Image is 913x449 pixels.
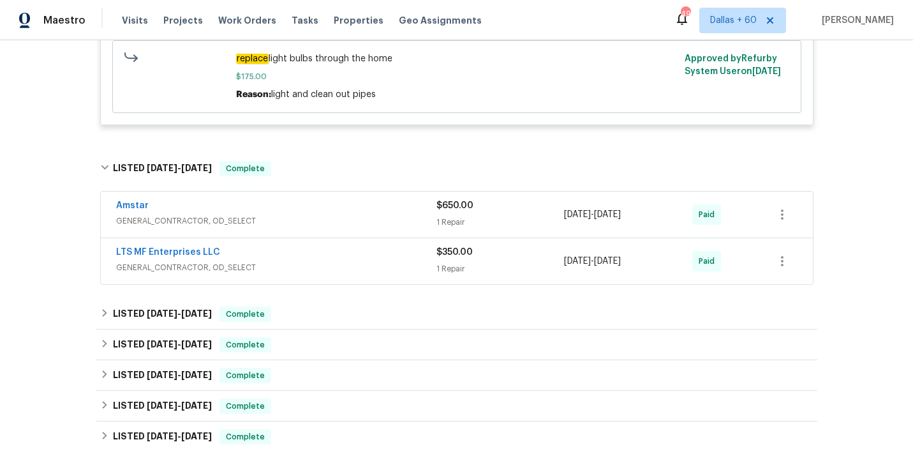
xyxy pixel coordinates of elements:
[147,432,177,441] span: [DATE]
[218,14,276,27] span: Work Orders
[221,430,270,443] span: Complete
[564,208,621,221] span: -
[181,432,212,441] span: [DATE]
[122,14,148,27] span: Visits
[699,255,720,268] span: Paid
[116,248,220,257] a: LTS MF Enterprises LLC
[147,309,177,318] span: [DATE]
[96,360,817,391] div: LISTED [DATE]-[DATE]Complete
[147,164,212,172] span: -
[564,255,621,268] span: -
[147,370,212,379] span: -
[113,399,212,414] h6: LISTED
[710,14,757,27] span: Dallas + 60
[96,148,817,189] div: LISTED [DATE]-[DATE]Complete
[116,215,436,227] span: GENERAL_CONTRACTOR, OD_SELECT
[113,429,212,445] h6: LISTED
[147,401,212,410] span: -
[116,261,436,274] span: GENERAL_CONTRACTOR, OD_SELECT
[147,432,212,441] span: -
[681,8,690,20] div: 494
[221,400,270,413] span: Complete
[221,162,270,175] span: Complete
[147,164,177,172] span: [DATE]
[236,90,271,99] span: Reason:
[181,340,212,349] span: [DATE]
[236,52,677,65] span: light bulbs through the home
[96,330,817,360] div: LISTED [DATE]-[DATE]Complete
[116,201,149,210] a: Amstar
[147,401,177,410] span: [DATE]
[334,14,383,27] span: Properties
[236,70,677,83] span: $175.00
[221,339,270,351] span: Complete
[147,340,212,349] span: -
[96,391,817,422] div: LISTED [DATE]-[DATE]Complete
[685,54,781,76] span: Approved by Refurby System User on
[271,90,376,99] span: light and clean out pipes
[181,401,212,410] span: [DATE]
[43,14,85,27] span: Maestro
[236,54,269,64] em: replace
[113,337,212,353] h6: LISTED
[147,309,212,318] span: -
[399,14,482,27] span: Geo Assignments
[221,308,270,321] span: Complete
[292,16,318,25] span: Tasks
[113,161,212,176] h6: LISTED
[113,368,212,383] h6: LISTED
[221,369,270,382] span: Complete
[436,248,473,257] span: $350.00
[147,370,177,379] span: [DATE]
[96,299,817,330] div: LISTED [DATE]-[DATE]Complete
[594,210,621,219] span: [DATE]
[564,257,591,266] span: [DATE]
[181,164,212,172] span: [DATE]
[752,67,781,76] span: [DATE]
[113,307,212,322] h6: LISTED
[564,210,591,219] span: [DATE]
[436,216,565,229] div: 1 Repair
[181,370,212,379] span: [DATE]
[436,263,565,275] div: 1 Repair
[699,208,720,221] span: Paid
[181,309,212,318] span: [DATE]
[594,257,621,266] span: [DATE]
[436,201,473,210] span: $650.00
[817,14,894,27] span: [PERSON_NAME]
[147,340,177,349] span: [DATE]
[163,14,203,27] span: Projects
